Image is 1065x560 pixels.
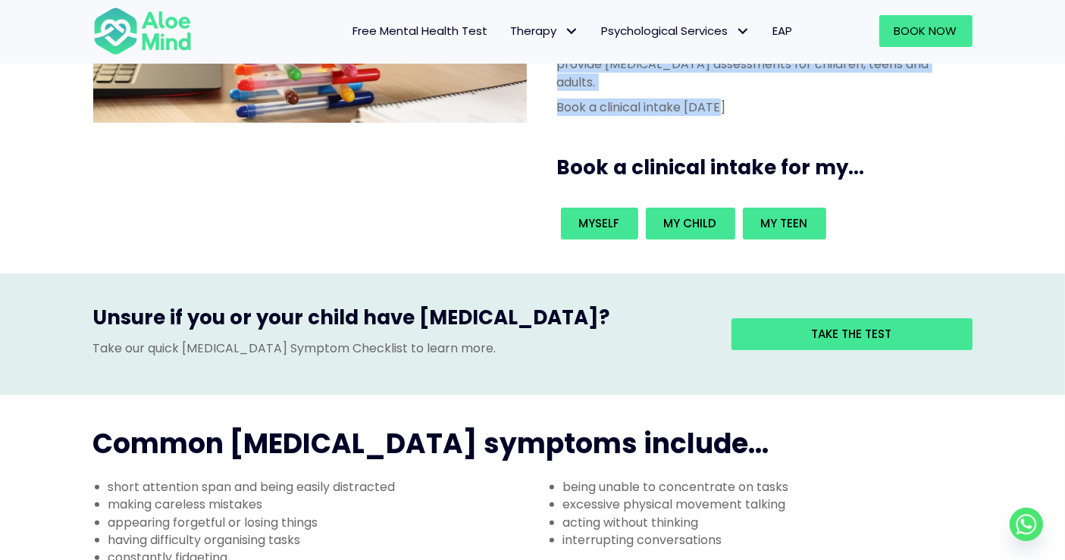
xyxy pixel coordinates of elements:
[557,99,963,116] p: Book a clinical intake [DATE]
[500,15,590,47] a: TherapyTherapy: submenu
[557,154,979,181] h3: Book a clinical intake for my...
[761,215,808,231] span: My teen
[590,15,762,47] a: Psychological ServicesPsychological Services: submenu
[93,424,769,463] span: Common [MEDICAL_DATA] symptoms include...
[563,496,988,513] li: excessive physical movement talking
[664,215,717,231] span: My child
[1010,508,1043,541] a: Whatsapp
[108,496,533,513] li: making careless mistakes
[879,15,973,47] a: Book Now
[732,20,754,42] span: Psychological Services: submenu
[602,23,750,39] span: Psychological Services
[646,208,735,239] a: My child
[108,514,533,531] li: appearing forgetful or losing things
[511,23,579,39] span: Therapy
[342,15,500,47] a: Free Mental Health Test
[211,15,804,47] nav: Menu
[762,15,804,47] a: EAP
[353,23,488,39] span: Free Mental Health Test
[563,478,988,496] li: being unable to concentrate on tasks
[108,531,533,549] li: having difficulty organising tasks
[93,304,709,339] h3: Unsure if you or your child have [MEDICAL_DATA]?
[108,478,533,496] li: short attention span and being easily distracted
[743,208,826,239] a: My teen
[731,318,973,350] a: Take the test
[773,23,793,39] span: EAP
[557,204,963,243] div: Book an intake for my...
[579,215,620,231] span: Myself
[894,23,957,39] span: Book Now
[563,531,988,549] li: interrupting conversations
[561,20,583,42] span: Therapy: submenu
[561,208,638,239] a: Myself
[93,339,709,357] p: Take our quick [MEDICAL_DATA] Symptom Checklist to learn more.
[563,514,988,531] li: acting without thinking
[812,326,892,342] span: Take the test
[93,6,192,56] img: Aloe mind Logo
